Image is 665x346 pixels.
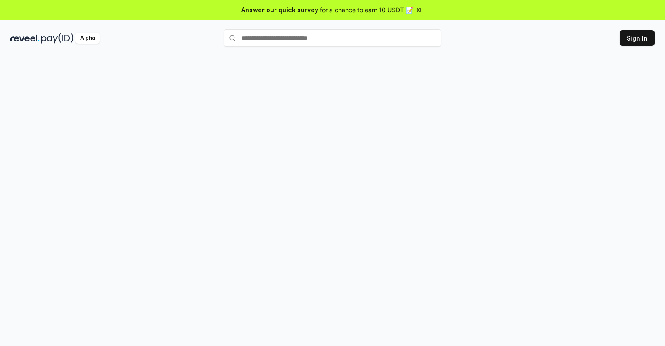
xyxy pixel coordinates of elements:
[75,33,100,44] div: Alpha
[10,33,40,44] img: reveel_dark
[41,33,74,44] img: pay_id
[241,5,318,14] span: Answer our quick survey
[320,5,413,14] span: for a chance to earn 10 USDT 📝
[620,30,655,46] button: Sign In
